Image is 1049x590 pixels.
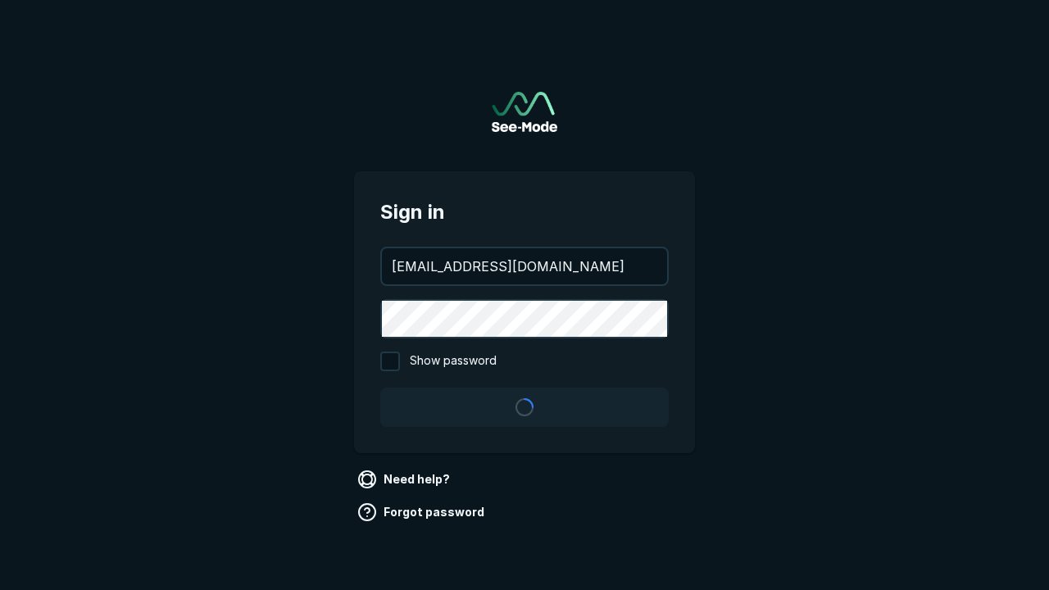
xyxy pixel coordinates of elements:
a: Go to sign in [492,92,557,132]
a: Need help? [354,466,456,492]
img: See-Mode Logo [492,92,557,132]
a: Forgot password [354,499,491,525]
span: Sign in [380,197,669,227]
input: your@email.com [382,248,667,284]
span: Show password [410,352,497,371]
